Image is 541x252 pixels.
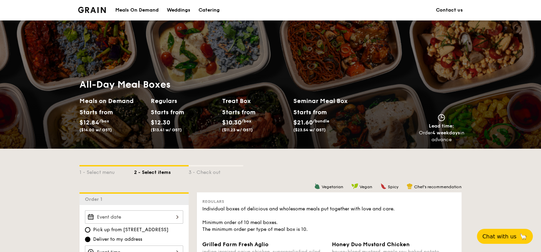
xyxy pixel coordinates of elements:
[222,128,253,132] span: ($11.23 w/ GST)
[202,241,268,248] span: Grilled Farm Fresh Aglio
[79,119,99,126] span: $12.84
[93,236,142,243] span: Deliver to my address
[79,107,110,117] div: Starts from
[432,130,460,136] strong: 4 weekdays
[79,166,134,176] div: 1 - Select menu
[419,130,464,143] div: Order in advance
[436,114,447,121] img: icon-clock.2db775ea.svg
[351,183,358,189] img: icon-vegan.f8ff3823.svg
[79,96,145,106] h2: Meals on Demand
[293,128,326,132] span: ($23.54 w/ GST)
[293,107,326,117] div: Starts from
[242,119,251,123] span: /box
[134,166,189,176] div: 2 - Select items
[189,166,243,176] div: 3 - Check out
[482,233,516,240] span: Chat with us
[414,184,462,189] span: Chef's recommendation
[313,119,329,123] span: /bundle
[293,119,313,126] span: $21.60
[202,199,224,204] span: Regulars
[360,184,372,189] span: Vegan
[151,119,170,126] span: $12.30
[332,241,410,248] span: Honey Duo Mustard Chicken
[85,196,105,202] span: Order 1
[202,206,456,233] div: Individual boxes of delicious and wholesome meals put together with love and care. Minimum order ...
[79,128,112,132] span: ($14.00 w/ GST)
[151,96,217,106] h2: Regulars
[93,226,169,233] span: Pick up from [STREET_ADDRESS]
[151,107,181,117] div: Starts from
[222,119,242,126] span: $10.30
[78,7,106,13] img: Grain
[85,210,183,224] input: Event date
[380,183,386,189] img: icon-spicy.37a8142b.svg
[85,227,90,233] input: Pick up from [STREET_ADDRESS]
[78,7,106,13] a: Logotype
[293,96,365,106] h2: Seminar Meal Box
[519,233,527,240] span: 🦙
[477,229,533,244] button: Chat with us🦙
[222,96,288,106] h2: Treat Box
[314,183,320,189] img: icon-vegetarian.fe4039eb.svg
[429,123,454,129] span: Lead time:
[388,184,398,189] span: Spicy
[222,107,252,117] div: Starts from
[79,78,365,91] h1: All-Day Meal Boxes
[151,128,182,132] span: ($13.41 w/ GST)
[99,119,109,123] span: /box
[407,183,413,189] img: icon-chef-hat.a58ddaea.svg
[85,237,90,242] input: Deliver to my address
[322,184,343,189] span: Vegetarian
